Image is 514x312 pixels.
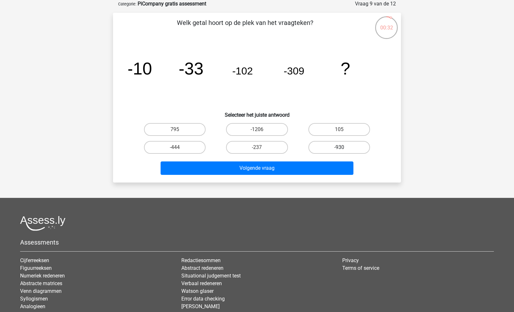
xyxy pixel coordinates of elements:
a: Syllogismen [20,296,48,302]
a: Watson glaser [181,288,214,294]
a: Error data checking [181,296,225,302]
a: Redactiesommen [181,257,221,263]
label: -444 [144,141,206,154]
label: -930 [308,141,370,154]
a: Cijferreeksen [20,257,49,263]
h6: Selecteer het juiste antwoord [123,107,391,118]
h5: Assessments [20,238,494,246]
a: [PERSON_NAME] [181,303,220,309]
tspan: -102 [232,65,253,77]
a: Figuurreeksen [20,265,52,271]
button: Volgende vraag [161,161,354,175]
small: Categorie: [118,2,136,6]
a: Numeriek redeneren [20,273,65,279]
a: Situational judgement test [181,273,241,279]
tspan: ? [341,59,350,78]
a: Verbaal redeneren [181,280,222,286]
label: 795 [144,123,206,136]
a: Abstracte matrices [20,280,62,286]
div: 00:32 [374,16,398,32]
tspan: -33 [179,59,204,78]
img: Assessly logo [20,216,65,231]
label: 105 [308,123,370,136]
tspan: -10 [127,59,152,78]
a: Privacy [342,257,359,263]
a: Abstract redeneren [181,265,223,271]
strong: PiCompany gratis assessment [138,1,206,7]
label: -1206 [226,123,288,136]
a: Venn diagrammen [20,288,62,294]
label: -237 [226,141,288,154]
a: Analogieen [20,303,45,309]
p: Welk getal hoort op de plek van het vraagteken? [123,18,367,37]
a: Terms of service [342,265,379,271]
tspan: -309 [284,65,305,77]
